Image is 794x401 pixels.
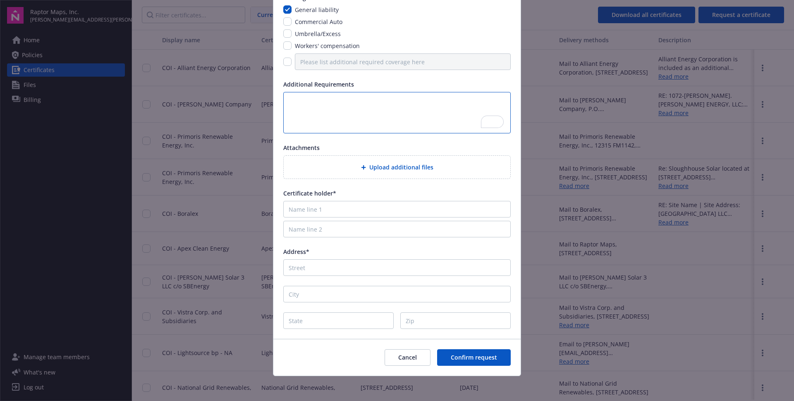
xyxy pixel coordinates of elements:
span: Confirm request [451,353,497,361]
span: General liability [295,6,339,14]
span: Address* [283,248,309,256]
input: Name line 2 [283,221,511,237]
span: Workers' compensation [295,42,360,50]
span: Umbrella/Excess [295,30,341,38]
div: Upload additional files [283,155,511,179]
input: Zip [400,312,511,329]
span: Attachments [283,144,320,152]
input: Please list additional required coverage here [295,53,511,70]
input: Street [283,259,511,276]
input: Name line 1 [283,201,511,217]
span: Commercial Auto [295,18,342,26]
span: Certificate holder* [283,189,336,197]
span: Upload additional files [369,163,433,172]
span: Additional Requirements [283,80,354,88]
input: State [283,312,394,329]
button: Cancel [385,349,430,366]
textarea: To enrich screen reader interactions, please activate Accessibility in Grammarly extension settings [283,92,511,133]
span: Cancel [398,353,417,361]
button: Confirm request [437,349,511,366]
input: City [283,286,511,302]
